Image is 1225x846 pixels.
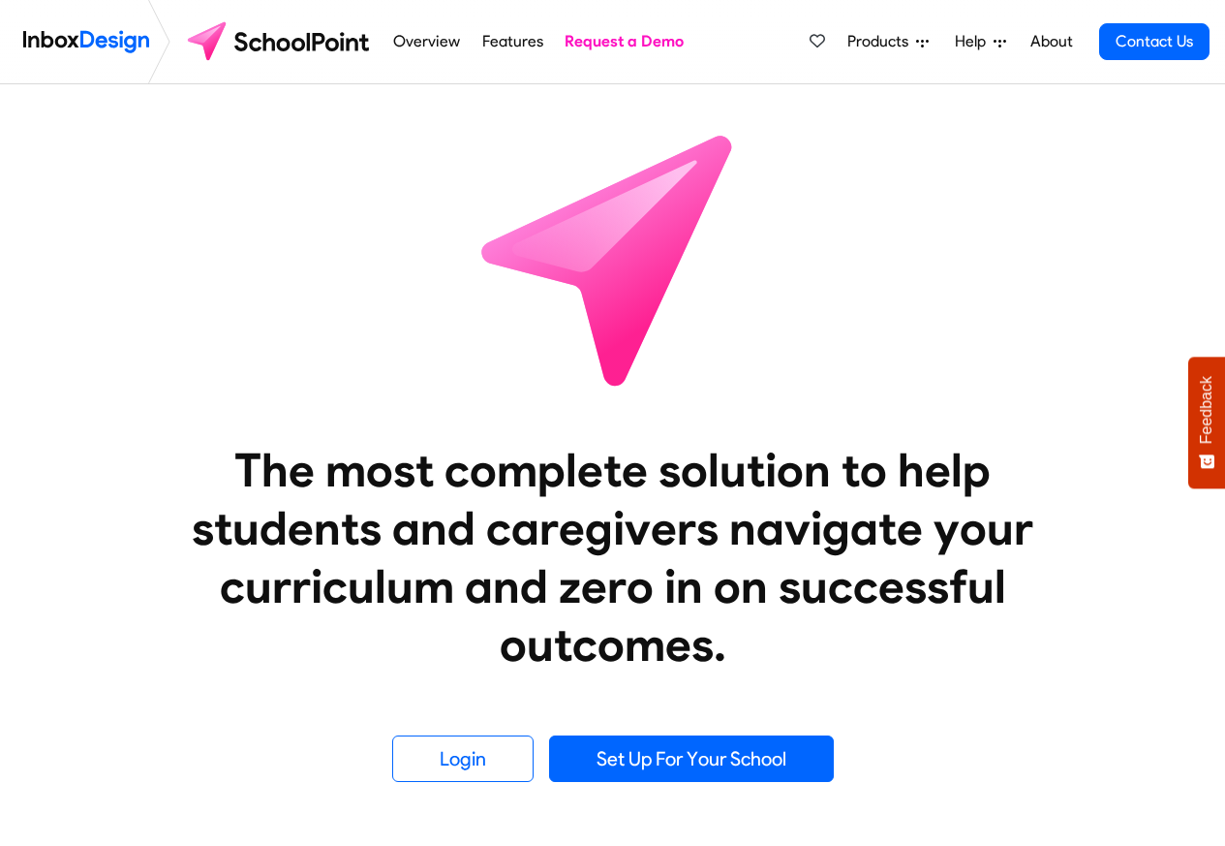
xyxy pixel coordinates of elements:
[549,736,834,782] a: Set Up For Your School
[153,441,1073,674] heading: The most complete solution to help students and caregivers navigate your curriculum and zero in o...
[840,22,936,61] a: Products
[439,84,787,433] img: icon_schoolpoint.svg
[178,18,383,65] img: schoolpoint logo
[947,22,1014,61] a: Help
[392,736,534,782] a: Login
[847,30,916,53] span: Products
[1198,376,1215,444] span: Feedback
[1099,23,1210,60] a: Contact Us
[1025,22,1078,61] a: About
[560,22,689,61] a: Request a Demo
[1188,357,1225,488] button: Feedback - Show survey
[388,22,466,61] a: Overview
[955,30,994,53] span: Help
[476,22,548,61] a: Features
